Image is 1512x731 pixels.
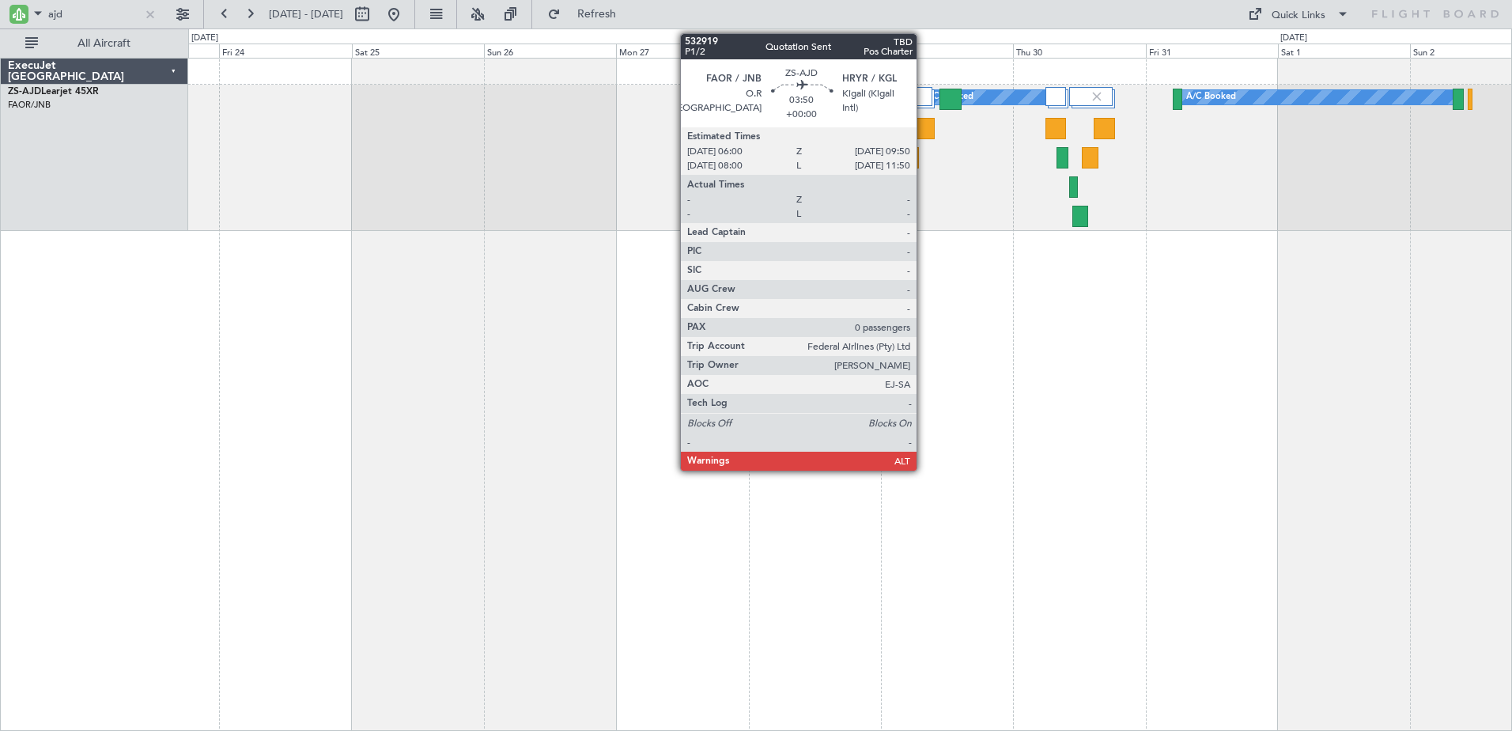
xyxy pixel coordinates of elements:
[8,99,51,111] a: FAOR/JNB
[48,2,139,26] input: A/C (Reg. or Type)
[1013,44,1145,58] div: Thu 30
[1278,44,1410,58] div: Sat 1
[484,44,616,58] div: Sun 26
[219,44,351,58] div: Fri 24
[352,44,484,58] div: Sat 25
[1186,85,1236,109] div: A/C Booked
[191,32,218,45] div: [DATE]
[1272,8,1325,24] div: Quick Links
[1146,44,1278,58] div: Fri 31
[749,44,881,58] div: Tue 28
[1240,2,1357,27] button: Quick Links
[8,87,41,97] span: ZS-AJD
[269,7,343,21] span: [DATE] - [DATE]
[41,38,167,49] span: All Aircraft
[616,44,748,58] div: Mon 27
[17,31,172,56] button: All Aircraft
[1280,32,1307,45] div: [DATE]
[1090,89,1104,104] img: gray-close.svg
[564,9,630,20] span: Refresh
[8,87,99,97] a: ZS-AJDLearjet 45XR
[540,2,635,27] button: Refresh
[881,44,1013,58] div: Wed 29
